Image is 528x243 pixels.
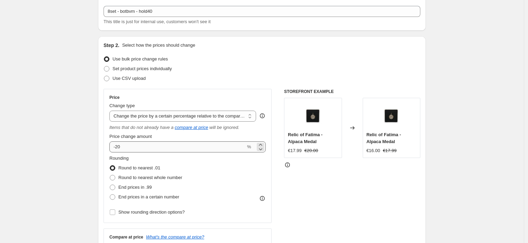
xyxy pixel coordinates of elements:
[109,125,174,130] i: Items that do not already have a
[259,112,266,119] div: help
[209,125,239,130] i: will be ignored.
[288,132,322,144] span: Relic of Fatima - Alpaca Medal
[366,132,401,144] span: Relic of Fatima - Alpaca Medal
[366,148,380,153] span: €16.00
[113,66,172,71] span: Set product prices individually
[175,125,208,130] button: compare at price
[146,234,204,240] button: What's the compare at price?
[118,175,182,180] span: Round to nearest whole number
[118,185,152,190] span: End prices in .99
[118,165,160,170] span: Round to nearest .01
[109,141,246,152] input: -20
[284,89,420,94] h6: STOREFRONT EXAMPLE
[383,148,397,153] span: €17.99
[113,56,168,62] span: Use bulk price change rules
[288,148,302,153] span: €17.99
[104,42,119,49] h2: Step 2.
[104,19,211,24] span: This title is just for internal use, customers won't see it
[378,102,405,129] img: medalha-terra-de-fatima-alpaca_80x.jpg
[109,234,143,240] h3: Compare at price
[122,42,195,49] p: Select how the prices should change
[304,148,318,153] span: €20.00
[113,76,146,81] span: Use CSV upload
[299,102,327,129] img: medalha-terra-de-fatima-alpaca_80x.jpg
[109,95,119,100] h3: Price
[109,156,129,161] span: Rounding
[109,134,152,139] span: Price change amount
[118,209,185,215] span: Show rounding direction options?
[118,194,179,199] span: End prices in a certain number
[104,6,420,17] input: 30% off holiday sale
[109,103,135,108] span: Change type
[247,144,251,149] span: %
